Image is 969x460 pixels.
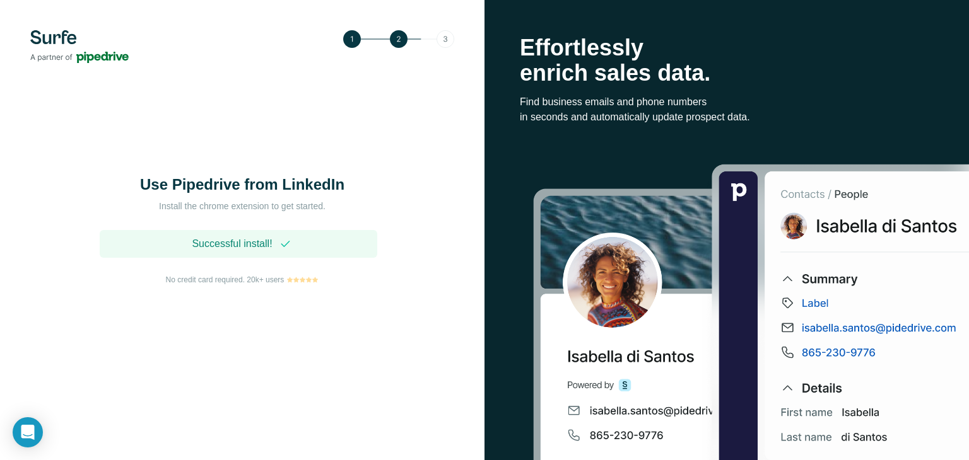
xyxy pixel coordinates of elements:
span: No credit card required. 20k+ users [166,274,285,285]
p: enrich sales data. [520,60,934,86]
img: Surfe's logo [30,30,129,63]
span: Successful install! [192,236,272,251]
p: in seconds and automatically update prospect data. [520,110,934,125]
p: Find business emails and phone numbers [520,95,934,110]
div: Open Intercom Messenger [13,417,43,447]
p: Install the chrome extension to get started. [116,200,368,212]
img: Surfe Stock Photo - Selling good vibes [533,163,969,460]
p: Effortlessly [520,35,934,60]
img: Step 2 [343,30,454,48]
h1: Use Pipedrive from LinkedIn [116,175,368,195]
